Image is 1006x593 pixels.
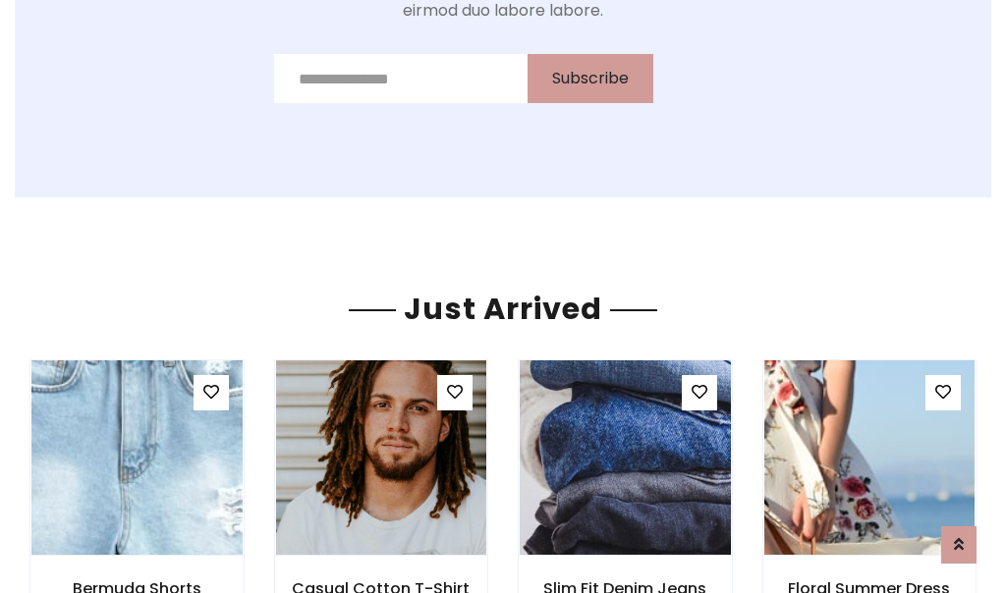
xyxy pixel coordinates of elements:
button: Subscribe [528,54,653,103]
span: Just Arrived [396,288,610,330]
